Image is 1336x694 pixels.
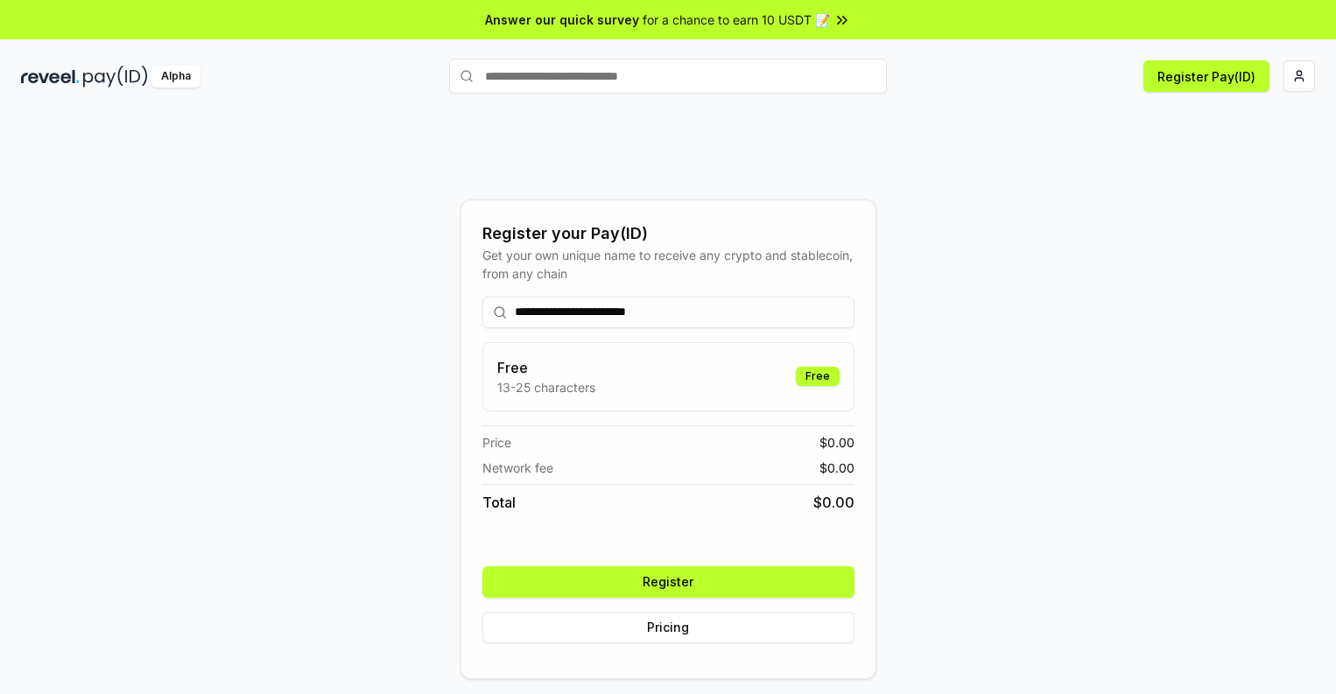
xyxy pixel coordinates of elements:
[482,246,854,283] div: Get your own unique name to receive any crypto and stablecoin, from any chain
[819,433,854,452] span: $ 0.00
[482,459,553,477] span: Network fee
[151,66,200,88] div: Alpha
[482,433,511,452] span: Price
[83,66,148,88] img: pay_id
[482,492,516,513] span: Total
[796,367,840,386] div: Free
[1143,60,1269,92] button: Register Pay(ID)
[819,459,854,477] span: $ 0.00
[643,11,830,29] span: for a chance to earn 10 USDT 📝
[482,566,854,598] button: Register
[497,357,595,378] h3: Free
[21,66,80,88] img: reveel_dark
[482,612,854,643] button: Pricing
[813,492,854,513] span: $ 0.00
[497,378,595,396] p: 13-25 characters
[482,221,854,246] div: Register your Pay(ID)
[485,11,639,29] span: Answer our quick survey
